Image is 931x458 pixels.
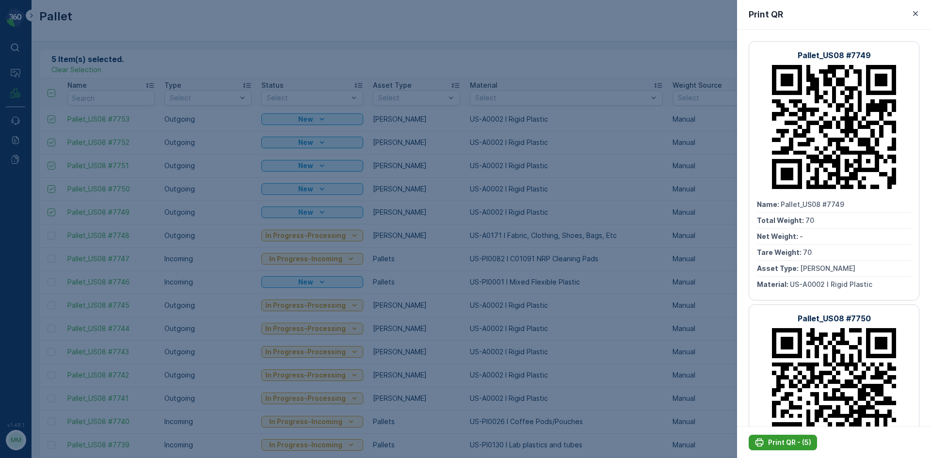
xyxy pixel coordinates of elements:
[800,232,803,240] span: -
[803,248,812,256] span: 70
[800,264,855,272] span: [PERSON_NAME]
[798,313,871,324] p: Pallet_US08 #7750
[781,200,844,208] span: Pallet_US08 #7749
[757,248,803,256] span: Tare Weight :
[805,216,814,224] span: 70
[749,8,783,21] p: Print QR
[757,200,781,208] span: Name :
[798,49,871,61] p: Pallet_US08 #7749
[757,216,805,224] span: Total Weight :
[757,280,790,288] span: Material :
[749,435,817,450] button: Print QR - (5)
[757,232,800,240] span: Net Weight :
[768,438,811,447] p: Print QR - (5)
[757,264,800,272] span: Asset Type :
[790,280,872,288] span: US-A0002 I Rigid Plastic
